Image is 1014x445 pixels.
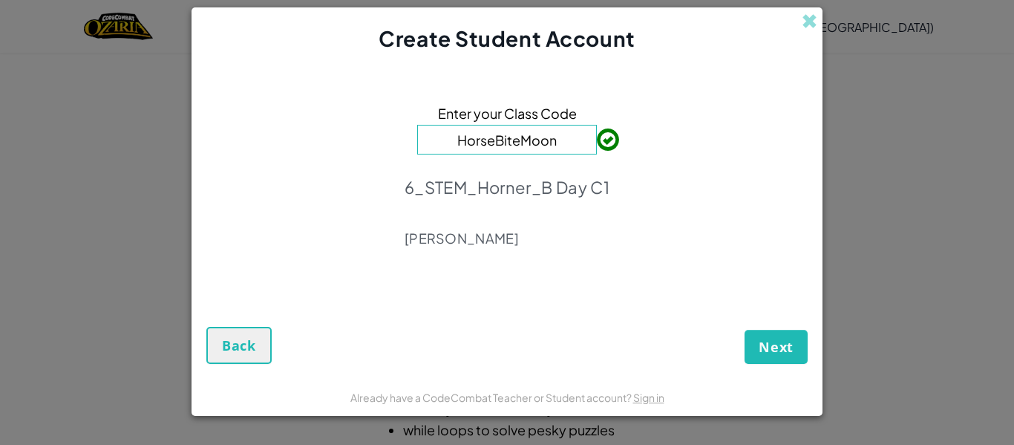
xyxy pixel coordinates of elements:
[379,25,635,51] span: Create Student Account
[206,327,272,364] button: Back
[222,337,256,354] span: Back
[633,391,664,404] a: Sign in
[405,230,609,247] p: [PERSON_NAME]
[745,330,808,364] button: Next
[350,391,633,404] span: Already have a CodeCombat Teacher or Student account?
[405,177,609,198] p: 6_STEM_Horner_B Day C1
[759,338,794,356] span: Next
[438,103,577,124] span: Enter your Class Code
